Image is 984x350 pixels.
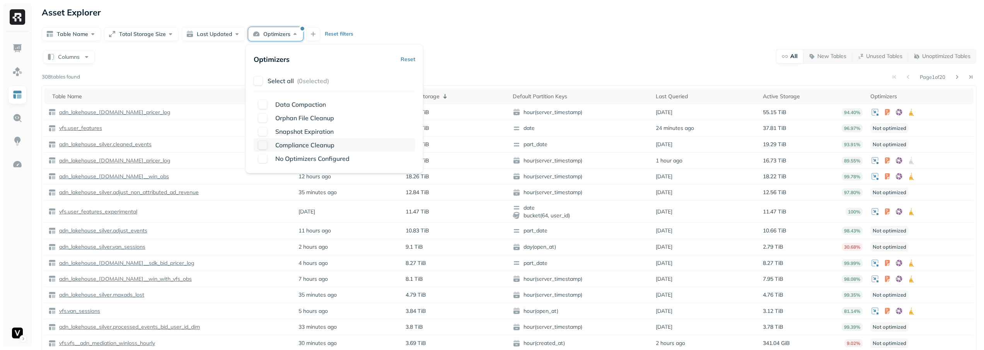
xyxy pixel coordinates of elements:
p: [DATE] [656,189,672,196]
p: [DATE] [656,275,672,283]
p: [DATE] [656,173,672,180]
p: Not optimized [870,140,909,149]
p: vfs.vfs__adn_mediation_winloss_hourly [58,340,155,347]
p: 99.78% [842,172,863,181]
p: adn_lakehouse_[DOMAIN_NAME]__win_with_vfs_obs [58,275,192,283]
img: Ryft [10,9,25,25]
span: hour(server_timestamp) [513,189,648,196]
div: Last Queried [656,93,755,100]
img: table [48,125,56,132]
p: Unoptimized Tables [922,53,970,60]
img: table [48,291,56,299]
p: 19.29 TiB [763,141,786,148]
p: 11.47 TiB [763,208,786,215]
span: Orphan File Cleanup [275,114,334,122]
p: [DATE] [656,243,672,251]
p: 5 hours ago [298,307,328,315]
p: All [790,53,798,60]
p: adn_lakehouse_silver.van_sessions [58,243,145,251]
img: table [48,243,56,251]
p: 24 minutes ago [656,125,694,132]
p: 81.14% [842,307,863,315]
p: [DATE] [298,208,315,215]
a: vfs.van_sessions [56,307,100,315]
p: 12.56 TiB [763,189,786,196]
p: 12.84 TiB [406,189,429,196]
p: Optimizers [254,55,290,64]
p: 7.95 TiB [763,275,783,283]
p: 11 hours ago [298,227,331,234]
p: 30.68% [842,243,863,251]
p: [DATE] [656,109,672,116]
p: Not optimized [870,338,909,348]
p: 18.22 TiB [763,173,786,180]
p: 98.43% [842,227,863,235]
p: 89.55% [842,157,863,165]
span: hour(server_timestamp) [513,323,648,331]
span: part_date [513,227,648,235]
button: Optimizers [248,27,303,41]
span: hour(server_timestamp) [513,108,648,116]
p: [DATE] [656,141,672,148]
p: 96.97% [842,124,863,132]
a: adn_lakehouse_[DOMAIN_NAME]_pricer_log [56,157,171,164]
button: Select all (0selected) [268,74,415,88]
p: 1 hour ago [656,157,682,164]
p: New Tables [817,53,846,60]
img: table [48,340,56,347]
p: Not optimized [870,188,909,197]
p: 308 tables found [42,73,80,81]
a: vfs.user_features [56,125,102,132]
p: adn_lakehouse_[DOMAIN_NAME]__win_obs [58,173,169,180]
img: table [48,172,56,180]
p: 99.35% [842,291,863,299]
p: 35 minutes ago [298,189,337,196]
p: vfs.user_features_experimental [58,208,137,215]
p: 8.27 TiB [406,260,426,267]
p: 4.76 TiB [763,291,783,299]
span: hour(server_timestamp) [513,275,648,283]
a: adn_lakehouse_silver.cleaned_events [56,141,152,148]
span: hour(server_timestamp) [513,157,648,164]
img: table [48,108,56,116]
p: Not optimized [870,322,909,332]
p: 8.1 TiB [406,275,423,283]
p: 3.78 TiB [763,323,783,331]
img: Query Explorer [12,113,22,123]
span: part_date [513,141,648,149]
p: 10.66 TiB [763,227,786,234]
p: 8.27 TiB [763,260,783,267]
a: adn_lakehouse_silver.van_sessions [56,243,145,251]
p: Page 1 of 20 [920,73,945,80]
p: 16.73 TiB [763,157,786,164]
p: 3.8 TiB [406,323,423,331]
span: part_date [513,259,648,267]
img: table [48,208,56,215]
p: 97.80% [842,188,863,196]
p: 7 hours ago [298,275,328,283]
img: table [48,307,56,315]
span: hour(created_at) [513,340,648,347]
div: Table Name [52,93,291,100]
img: table [48,323,56,331]
button: Table Name [42,27,101,41]
div: Optimizers [870,93,970,100]
p: Select all [268,77,294,85]
button: Last Updated [182,27,245,41]
p: 4 hours ago [298,260,328,267]
img: Optimization [12,159,22,169]
p: 18.26 TiB [406,173,429,180]
p: adn_lakehouse_[DOMAIN_NAME]_pricer_log [58,109,171,116]
p: 33 minutes ago [298,323,337,331]
p: 94.40% [842,108,863,116]
img: Insights [12,136,22,146]
span: Data Compaction [275,101,326,108]
span: No Optimizers Configured [275,155,350,162]
p: vfs.van_sessions [58,307,100,315]
p: 3.84 TiB [406,307,426,315]
img: table [48,157,56,164]
button: Columns [43,50,95,64]
p: 2 hours ago [298,243,328,251]
a: adn_lakehouse_[DOMAIN_NAME]_pricer_log [56,109,171,116]
p: 93.91% [842,140,863,149]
